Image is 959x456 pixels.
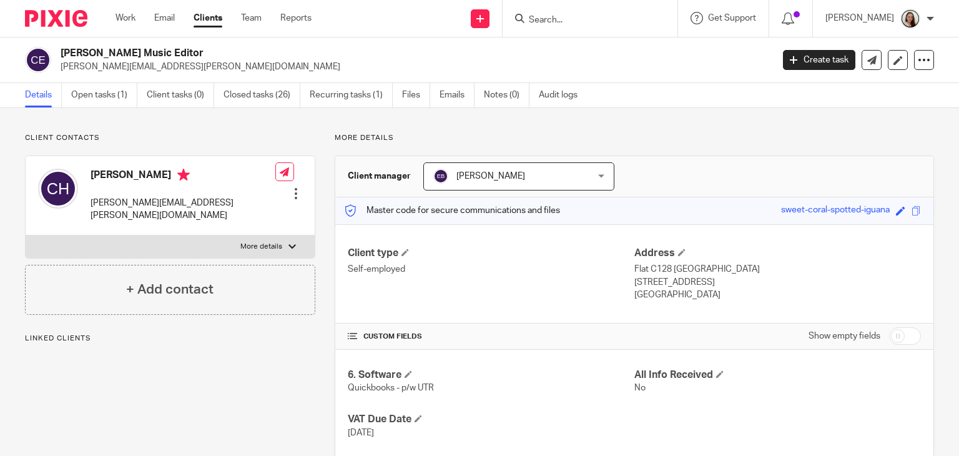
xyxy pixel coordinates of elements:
[91,169,275,184] h4: [PERSON_NAME]
[280,12,312,24] a: Reports
[348,263,634,275] p: Self-employed
[484,83,529,107] a: Notes (0)
[126,280,214,299] h4: + Add contact
[634,263,921,275] p: Flat C128 [GEOGRAPHIC_DATA]
[147,83,214,107] a: Client tasks (0)
[348,429,374,437] span: [DATE]
[25,133,315,143] p: Client contacts
[528,15,640,26] input: Search
[708,14,756,22] span: Get Support
[634,384,646,392] span: No
[348,369,634,382] h4: 6. Software
[240,242,282,252] p: More details
[224,83,300,107] a: Closed tasks (26)
[825,12,894,24] p: [PERSON_NAME]
[25,47,51,73] img: svg%3E
[61,61,764,73] p: [PERSON_NAME][EMAIL_ADDRESS][PERSON_NAME][DOMAIN_NAME]
[25,10,87,27] img: Pixie
[25,334,315,344] p: Linked clients
[61,47,624,60] h2: [PERSON_NAME] Music Editor
[348,332,634,342] h4: CUSTOM FIELDS
[781,204,890,218] div: sweet-coral-spotted-iguana
[345,204,560,217] p: Master code for secure communications and files
[310,83,393,107] a: Recurring tasks (1)
[809,330,880,342] label: Show empty fields
[440,83,475,107] a: Emails
[634,289,921,301] p: [GEOGRAPHIC_DATA]
[634,247,921,260] h4: Address
[539,83,587,107] a: Audit logs
[348,247,634,260] h4: Client type
[402,83,430,107] a: Files
[71,83,137,107] a: Open tasks (1)
[456,172,525,181] span: [PERSON_NAME]
[783,50,855,70] a: Create task
[25,83,62,107] a: Details
[116,12,135,24] a: Work
[900,9,920,29] img: Profile.png
[194,12,222,24] a: Clients
[348,413,634,426] h4: VAT Due Date
[634,369,921,382] h4: All Info Received
[634,276,921,289] p: [STREET_ADDRESS]
[348,170,411,182] h3: Client manager
[433,169,448,184] img: svg%3E
[91,197,275,222] p: [PERSON_NAME][EMAIL_ADDRESS][PERSON_NAME][DOMAIN_NAME]
[154,12,175,24] a: Email
[348,384,434,392] span: Quickbooks - p/w UTR
[241,12,262,24] a: Team
[38,169,78,209] img: svg%3E
[177,169,190,181] i: Primary
[335,133,934,143] p: More details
